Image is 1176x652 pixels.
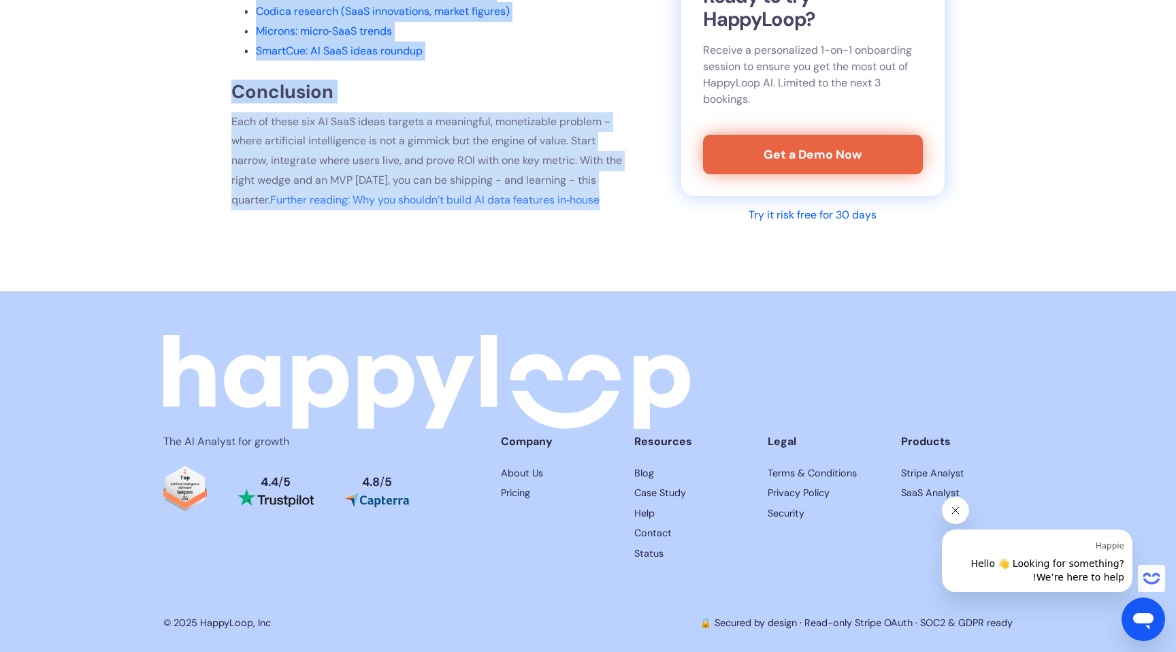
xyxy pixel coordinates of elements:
[256,4,510,18] a: Codica research (SaaS innovations, market figures)
[634,434,746,450] div: Resources
[231,80,333,103] strong: Conclusion
[344,476,410,508] a: Read reviews about HappyLoop on Capterra
[942,529,1132,592] iframe: הודעה מאת Happie
[749,208,877,224] div: Try it risk free for 30 days
[163,466,207,518] a: Read reviews about HappyLoop on Tekpon
[501,434,612,450] div: Company
[700,617,1013,629] a: 🔒 Secured by design · Read-only Stripe OAuth · SOC2 & GDPR ready
[261,476,291,489] div: 4.4 5
[634,466,746,481] a: Read HappyLoop case studies
[256,44,423,58] a: SmartCue: AI SaaS ideas roundup
[278,474,283,489] span: /
[768,506,879,521] a: HappyLoop's Security Page
[901,466,1013,481] a: HappyLoop's Terms & Conditions
[380,474,385,489] span: /
[163,434,388,450] p: The AI Analyst for growth
[362,476,392,489] div: 4.8 5
[901,486,1013,501] a: HappyLoop's Privacy Policy
[1138,565,1165,592] iframe: אין תוכן
[634,526,746,541] a: Contact HappyLoop support
[634,547,746,561] a: HappyLoop's Status
[501,486,612,501] a: View HappyLoop pricing plans
[703,42,923,108] p: Receive a personalized 1-on-1 onboarding session to ensure you get the most out of HappyLoop AI. ...
[768,486,879,501] a: HappyLoop's Privacy Policy
[163,616,271,631] div: © 2025 HappyLoop, Inc
[501,466,612,481] a: Learn more about HappyLoop
[256,24,392,38] a: Microns: micro‑SaaS trends
[942,497,969,524] iframe: סגור הודעה מאת Happie
[1122,598,1165,641] iframe: לחצן לפתיחת חלון הודעות הטקסט
[942,497,1165,592] div: Happie אומר/ת ”Hello 👋 Looking for something? We’re here to help!”. פתח את חלון ההודעות כדי להמשי...
[901,434,1013,450] div: Products
[703,135,923,174] a: Get a Demo Now
[634,506,746,521] a: Get help with HappyLoop
[634,486,746,501] a: Read HappyLoop case studies
[768,434,879,450] div: Legal
[270,193,600,207] a: Further reading: Why you shouldn’t build AI data features in‑house
[768,466,879,481] a: HappyLoop's Terms & Conditions
[238,476,314,507] a: Read reviews about HappyLoop on Trustpilot
[231,114,622,207] span: Each of these six AI SaaS ideas targets a meaningful, monetizable problem - where artificial inte...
